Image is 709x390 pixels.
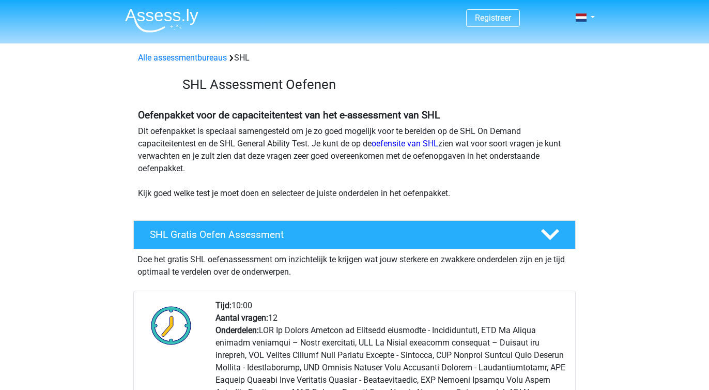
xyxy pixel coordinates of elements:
a: Registreer [475,13,511,23]
div: Doe het gratis SHL oefenassessment om inzichtelijk te krijgen wat jouw sterkere en zwakkere onder... [133,249,576,278]
a: oefensite van SHL [372,139,438,148]
b: Oefenpakket voor de capaciteitentest van het e-assessment van SHL [138,109,440,121]
h3: SHL Assessment Oefenen [182,77,567,93]
h4: SHL Gratis Oefen Assessment [150,229,524,241]
img: Assessly [125,8,198,33]
b: Tijd: [215,301,232,310]
a: Alle assessmentbureaus [138,53,227,63]
b: Aantal vragen: [215,313,268,323]
div: SHL [134,52,575,64]
a: SHL Gratis Oefen Assessment [129,220,580,249]
b: Onderdelen: [215,325,259,335]
img: Klok [145,299,197,351]
p: Dit oefenpakket is speciaal samengesteld om je zo goed mogelijk voor te bereiden op de SHL On Dem... [138,125,571,200]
